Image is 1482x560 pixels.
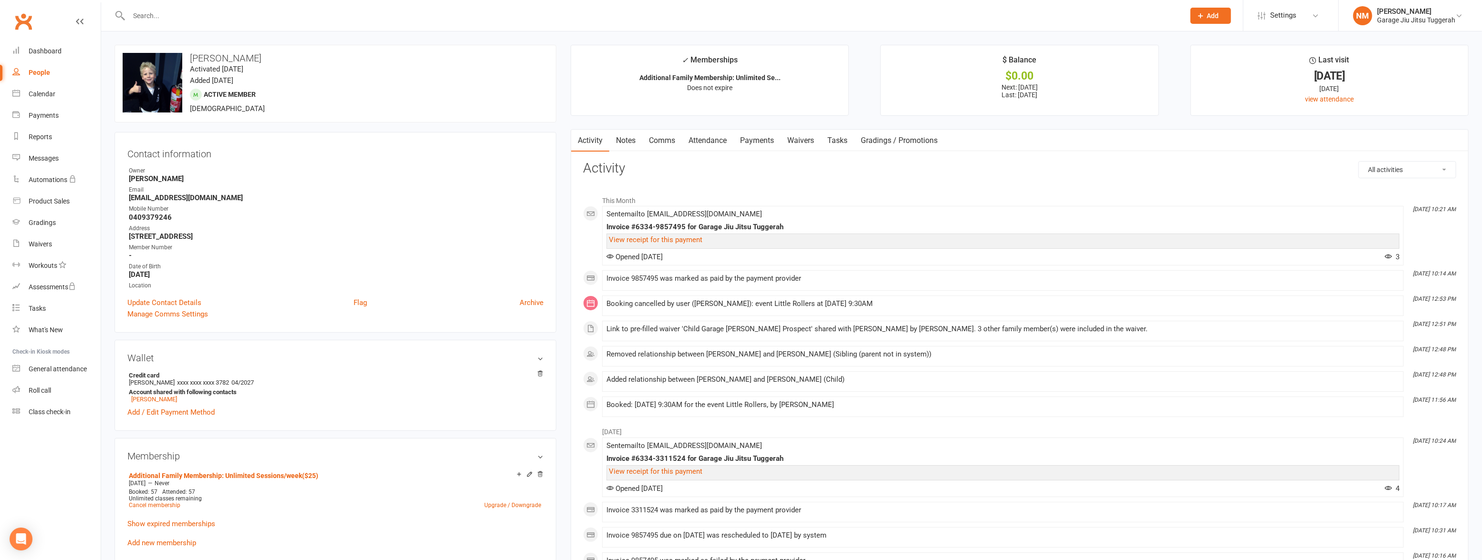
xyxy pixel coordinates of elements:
i: [DATE] 10:21 AM [1413,206,1456,213]
span: Booked: 57 [129,489,157,495]
a: Manage Comms Settings [127,308,208,320]
div: Payments [29,112,59,119]
div: Invoice 9857495 was marked as paid by the payment provider [606,275,1399,283]
li: [PERSON_NAME] [127,370,543,404]
span: Settings [1270,5,1296,26]
a: Gradings [12,212,101,234]
div: Messages [29,154,59,162]
span: Attended: 57 [162,489,195,495]
div: General attendance [29,365,87,373]
div: NM [1353,6,1372,25]
a: Calendar [12,83,101,105]
div: Date of Birth [129,262,543,271]
div: [DATE] [1200,83,1460,94]
div: Roll call [29,387,51,394]
div: Open Intercom Messenger [10,528,32,550]
h3: Wallet [127,353,543,363]
span: Sent email to [EMAIL_ADDRESS][DOMAIN_NAME] [606,210,762,218]
a: Messages [12,148,101,169]
span: [DEMOGRAPHIC_DATA] [190,104,265,113]
i: [DATE] 10:14 AM [1413,270,1456,277]
a: Update Contact Details [127,297,201,308]
strong: Account shared with following contacts [129,388,539,396]
a: Cancel membership [129,502,180,509]
strong: Credit card [129,372,539,379]
div: Mobile Number [129,204,543,214]
a: Payments [733,130,781,152]
a: Waivers [12,234,101,255]
div: Waivers [29,240,52,248]
div: Invoice 9857495 due on [DATE] was rescheduled to [DATE] by system [606,531,1399,540]
a: Additional Family Membership: Unlimited Sessions/week($25) [129,472,318,479]
div: Booked: [DATE] 9:30AM for the event Little Rollers, by [PERSON_NAME] [606,401,1399,409]
i: [DATE] 10:31 AM [1413,527,1456,534]
a: Clubworx [11,10,35,33]
a: Payments [12,105,101,126]
a: view attendance [1305,95,1354,103]
h3: Activity [583,161,1456,176]
a: General attendance kiosk mode [12,358,101,380]
div: Gradings [29,219,56,226]
div: Class check-in [29,408,71,416]
a: Activity [571,130,609,152]
a: Product Sales [12,191,101,212]
a: Upgrade / Downgrade [484,502,541,509]
div: What's New [29,326,63,334]
h3: Membership [127,451,543,461]
div: Workouts [29,262,57,269]
img: image1751874160.png [123,53,182,112]
a: Dashboard [12,41,101,62]
span: Add [1207,12,1219,20]
strong: [STREET_ADDRESS] [129,232,543,241]
a: Waivers [781,130,821,152]
a: Automations [12,169,101,191]
a: Show expired memberships [127,519,215,528]
a: Add / Edit Payment Method [127,407,215,418]
span: Active member [204,91,256,98]
h3: Contact information [127,145,543,159]
a: Roll call [12,380,101,401]
div: Calendar [29,90,55,98]
span: 4 [1385,484,1399,493]
li: [DATE] [583,422,1456,437]
strong: [DATE] [129,270,543,279]
i: [DATE] 11:56 AM [1413,397,1456,403]
div: Product Sales [29,197,70,205]
a: Class kiosk mode [12,401,101,423]
a: Tasks [821,130,854,152]
input: Search... [126,9,1178,22]
div: Removed relationship between [PERSON_NAME] and [PERSON_NAME] (Sibling (parent not in system)) [606,350,1399,358]
span: 3 [1385,253,1399,261]
div: — [126,479,543,487]
div: Added relationship between [PERSON_NAME] and [PERSON_NAME] (Child) [606,376,1399,384]
div: Invoice 3311524 was marked as paid by the payment provider [606,506,1399,514]
i: [DATE] 12:48 PM [1413,371,1456,378]
a: Tasks [12,298,101,319]
strong: Additional Family Membership: Unlimited Se... [639,74,781,81]
span: Unlimited classes remaining [129,495,202,502]
a: Attendance [682,130,733,152]
span: Opened [DATE] [606,484,663,493]
div: Memberships [682,54,738,71]
div: People [29,69,50,76]
a: Reports [12,126,101,148]
i: [DATE] 12:51 PM [1413,321,1456,327]
div: Location [129,281,543,290]
a: [PERSON_NAME] [131,396,177,403]
a: People [12,62,101,83]
a: Add new membership [127,539,196,547]
p: Next: [DATE] Last: [DATE] [889,83,1149,99]
strong: [PERSON_NAME] [129,174,543,183]
div: $0.00 [889,71,1149,81]
div: Tasks [29,305,46,312]
button: Add [1190,8,1231,24]
span: xxxx xxxx xxxx 3782 [177,379,229,386]
div: Assessments [29,283,76,291]
span: Sent email to [EMAIL_ADDRESS][DOMAIN_NAME] [606,441,762,450]
span: [DATE] [129,480,146,487]
i: [DATE] 10:16 AM [1413,552,1456,559]
div: Reports [29,133,52,141]
strong: [EMAIL_ADDRESS][DOMAIN_NAME] [129,193,543,202]
a: View receipt for this payment [609,235,702,244]
a: Comms [642,130,682,152]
